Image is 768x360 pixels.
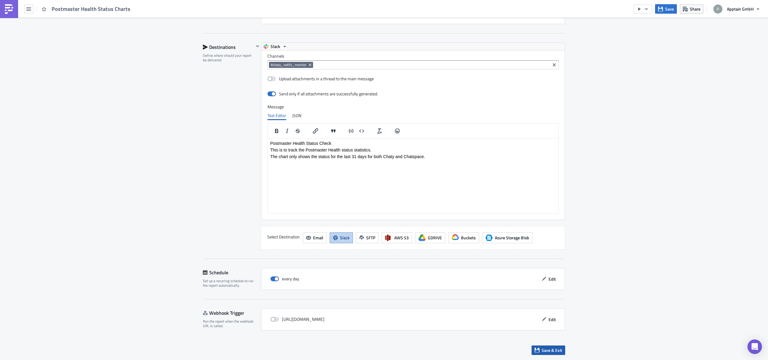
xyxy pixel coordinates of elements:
[551,61,558,68] button: Clear selected items
[655,4,677,14] button: Save
[356,232,379,243] button: SFTP
[52,5,131,12] span: Postmaster Health Status Charts
[328,127,338,135] button: Blockquote
[313,234,323,241] span: Email
[267,104,559,110] label: Message
[485,234,493,241] span: Azure Storage Blob
[282,127,292,135] button: Italic
[279,91,378,97] div: Send only if all attachments are successfully generated.
[268,139,558,213] iframe: Rich Text Area
[267,111,286,120] div: Text Editor
[392,127,402,135] button: Emojis
[292,111,301,120] div: JSON
[727,6,754,12] span: Apptain GmbH
[532,346,565,355] button: Save & Exit
[203,279,257,288] div: Set up a recurring schedule to run the report automatically.
[271,62,306,67] span: #chaty_notifs_monitor
[308,62,313,68] button: Remove Tag
[665,6,674,12] span: Save
[203,43,254,52] div: Destinations
[271,127,282,135] button: Bold
[461,234,476,241] span: Buckets
[293,127,303,135] button: Strikethrough
[357,127,367,135] button: Insert code block
[680,4,703,14] button: Share
[254,43,261,50] button: Hide content
[267,53,559,59] label: Channels
[690,6,700,12] span: Share
[382,232,412,243] button: AWS S3
[270,315,325,324] div: [URL][DOMAIN_NAME]
[261,43,289,50] button: Slack
[267,76,374,81] label: Upload attachments in a thread to the main message
[203,319,257,328] div: Run the report when the webhook URL is called.
[713,4,723,14] img: Avatar
[4,4,14,14] img: PushMetrics
[203,308,261,317] div: Webhook Trigger
[203,268,261,277] div: Schedule
[267,232,300,241] label: Select Destination
[374,127,385,135] button: Clear formatting
[747,339,762,354] div: Open Intercom Messenger
[366,234,375,241] span: SFTP
[710,2,763,16] button: Apptain GmbH
[303,232,327,243] button: Email
[549,276,556,282] span: Edit
[394,234,409,241] span: AWS S3
[495,234,529,241] span: Azure Storage Blob
[203,53,254,62] div: Define where should your report be delivered.
[270,274,299,283] div: every day
[346,127,356,135] button: Insert code line
[428,234,442,241] span: GDRIVE
[340,234,350,241] span: Slack
[549,316,556,323] span: Edit
[448,232,479,243] button: Buckets
[539,274,559,284] button: Edit
[415,232,445,243] button: GDRIVE
[482,232,533,243] button: Azure Storage BlobAzure Storage Blob
[542,347,562,353] span: Save & Exit
[539,315,559,324] button: Edit
[330,232,353,243] button: Slack
[310,127,321,135] button: Insert/edit link
[270,43,280,50] span: Slack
